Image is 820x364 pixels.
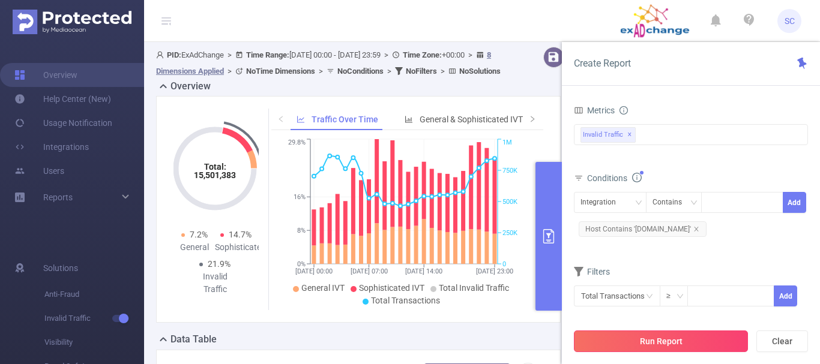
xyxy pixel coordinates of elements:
span: Total Transactions [371,296,440,305]
a: Users [14,159,64,183]
span: General & Sophisticated IVT by Category [420,115,570,124]
div: General [173,241,215,254]
span: SC [785,9,795,33]
b: Time Range: [246,50,289,59]
button: Add [783,192,806,213]
span: 14.7% [229,230,252,239]
button: Run Report [574,330,748,352]
b: No Solutions [459,67,501,76]
div: Sophisticated [215,241,256,254]
span: > [224,67,235,76]
span: Create Report [574,58,631,69]
button: Add [774,285,797,306]
div: ≥ [666,286,679,306]
div: Contains [653,192,690,212]
span: ✕ [627,128,632,142]
span: > [465,50,476,59]
a: Integrations [14,135,89,159]
span: Invalid Traffic [580,127,636,143]
img: Protected Media [13,10,131,34]
span: > [315,67,327,76]
tspan: Total: [204,162,226,172]
i: icon: close [693,226,699,232]
span: Visibility [44,330,144,354]
tspan: [DATE] 23:00 [476,267,513,275]
span: > [224,50,235,59]
span: Conditions [587,173,642,183]
i: icon: bar-chart [405,115,413,124]
tspan: 750K [502,167,517,175]
span: Reports [43,192,73,202]
span: 7.2% [190,230,208,239]
div: Invalid Traffic [194,270,236,296]
tspan: [DATE] 07:00 [351,267,388,275]
span: General IVT [301,283,345,293]
tspan: 0 [502,260,506,268]
tspan: [DATE] 14:00 [405,267,442,275]
span: Invalid Traffic [44,306,144,330]
tspan: 1M [502,139,512,147]
i: icon: down [635,199,642,207]
tspan: 15,501,383 [194,170,236,180]
span: Host Contains '[DOMAIN_NAME]' [579,221,707,237]
b: PID: [167,50,181,59]
i: icon: left [277,115,285,122]
tspan: [DATE] 00:00 [295,267,333,275]
span: Solutions [43,256,78,280]
span: > [437,67,448,76]
span: Metrics [574,106,615,115]
a: Reports [43,185,73,209]
a: Usage Notification [14,111,112,135]
span: Sophisticated IVT [359,283,424,293]
b: No Filters [406,67,437,76]
b: No Time Dimensions [246,67,315,76]
h2: Overview [170,79,211,94]
span: > [384,67,395,76]
span: ExAdChange [DATE] 00:00 - [DATE] 23:59 +00:00 [156,50,501,76]
i: icon: info-circle [620,106,628,115]
button: Clear [756,330,808,352]
h2: Data Table [170,332,217,347]
span: 21.9% [208,259,231,269]
div: Integration [580,192,624,212]
tspan: 29.8% [288,139,306,147]
tspan: 250K [502,229,517,237]
i: icon: down [677,293,684,301]
span: Traffic Over Time [312,115,378,124]
tspan: 8% [297,227,306,234]
span: Total Invalid Traffic [439,283,509,293]
i: icon: right [529,115,536,122]
span: Anti-Fraud [44,282,144,306]
a: Overview [14,63,77,87]
b: Time Zone: [403,50,442,59]
a: Help Center (New) [14,87,111,111]
i: icon: line-chart [297,115,305,124]
tspan: 500K [502,198,517,206]
span: > [381,50,392,59]
tspan: 0% [297,260,306,268]
span: Filters [574,267,610,276]
i: icon: user [156,51,167,59]
tspan: 16% [294,193,306,201]
b: No Conditions [337,67,384,76]
i: icon: info-circle [632,173,642,182]
i: icon: down [690,199,698,207]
